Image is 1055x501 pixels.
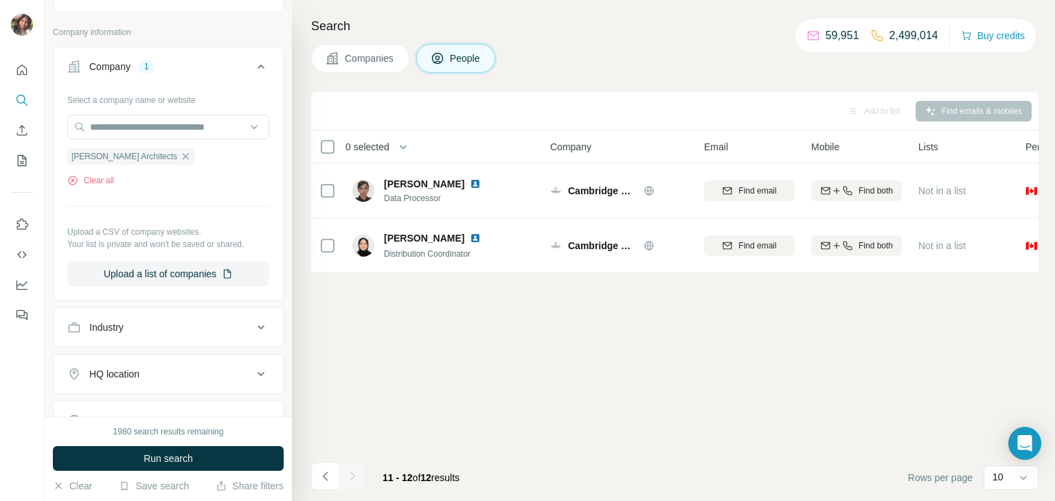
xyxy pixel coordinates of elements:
span: Find email [738,240,776,252]
span: 🇨🇦 [1025,184,1037,198]
span: Mobile [811,140,839,154]
button: Feedback [11,303,33,327]
span: Email [704,140,728,154]
button: Find email [704,180,795,201]
span: Not in a list [918,240,966,251]
span: Find both [859,240,893,252]
span: Find email [738,185,776,197]
button: Industry [54,311,283,344]
button: Annual revenue ($) [54,404,283,437]
div: HQ location [89,367,139,381]
img: Avatar [352,235,374,257]
button: Enrich CSV [11,118,33,143]
button: Quick start [11,58,33,82]
button: Search [11,88,33,113]
p: 59,951 [826,27,859,44]
span: Data Processor [384,192,497,205]
button: Use Surfe on LinkedIn [11,212,33,237]
div: Select a company name or website [67,89,269,106]
button: Navigate to previous page [311,463,339,490]
p: Upload a CSV of company websites. [67,226,269,238]
span: of [413,472,421,483]
span: 11 - 12 [383,472,413,483]
button: HQ location [54,358,283,391]
img: Avatar [11,14,33,36]
span: Lists [918,140,938,154]
div: Industry [89,321,124,334]
div: Annual revenue ($) [89,414,171,428]
span: Companies [345,51,395,65]
span: results [383,472,460,483]
button: Clear all [67,174,114,187]
span: Company [550,140,591,154]
img: LinkedIn logo [470,233,481,244]
button: Upload a list of companies [67,261,269,286]
p: 2,499,014 [889,27,938,44]
h4: Search [311,16,1039,36]
button: Find email [704,235,795,256]
p: Company information [53,26,284,38]
button: Company1 [54,50,283,89]
img: LinkedIn logo [470,178,481,189]
button: Clear [53,479,92,493]
span: Not in a list [918,185,966,196]
img: Logo of Cambridge Uniforms [550,240,561,251]
p: Your list is private and won't be saved or shared. [67,238,269,250]
img: Logo of Cambridge Uniforms [550,185,561,196]
button: Buy credits [961,26,1025,45]
span: 🇨🇦 [1025,239,1037,253]
span: 12 [420,472,431,483]
span: Cambridge Uniforms [568,239,637,253]
span: Cambridge Uniforms [568,184,637,198]
div: 1 [139,60,155,73]
span: Distribution Coordinator [384,249,470,259]
button: My lists [11,148,33,173]
button: Find both [811,180,902,201]
button: Save search [119,479,189,493]
button: Use Surfe API [11,242,33,267]
button: Run search [53,446,284,471]
span: 0 selected [345,140,389,154]
span: [PERSON_NAME] Architects [71,150,177,163]
div: Company [89,60,131,73]
span: Rows per page [908,471,973,485]
span: [PERSON_NAME] [384,177,464,191]
span: Find both [859,185,893,197]
p: 10 [992,470,1003,484]
button: Dashboard [11,272,33,297]
div: 1980 search results remaining [113,426,224,438]
button: Share filters [216,479,284,493]
span: Run search [144,452,193,465]
div: Open Intercom Messenger [1008,427,1041,460]
button: Find both [811,235,902,256]
img: Avatar [352,180,374,202]
span: [PERSON_NAME] [384,233,464,244]
span: People [450,51,481,65]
